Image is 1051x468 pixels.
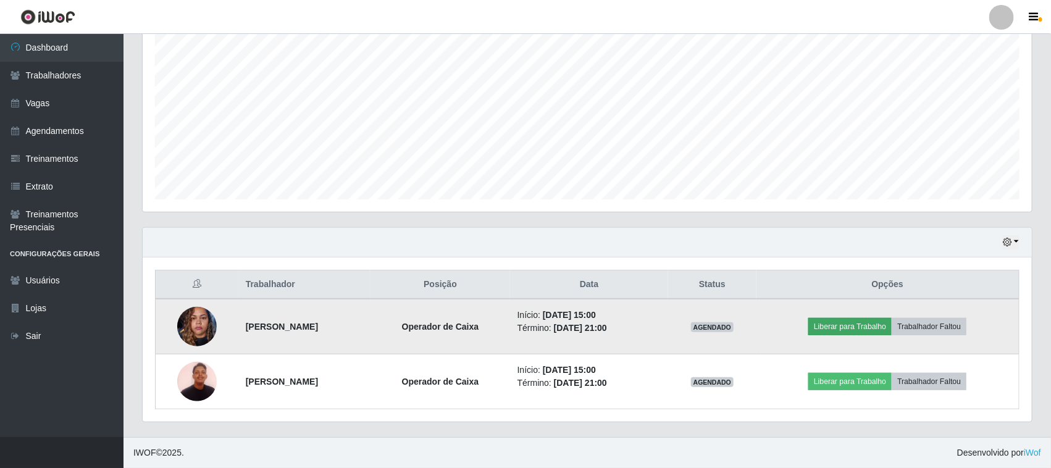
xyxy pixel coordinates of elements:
[246,377,318,387] strong: [PERSON_NAME]
[554,378,607,388] time: [DATE] 21:00
[756,270,1020,299] th: Opções
[133,446,184,459] span: © 2025 .
[543,310,596,320] time: [DATE] 15:00
[371,270,509,299] th: Posição
[691,377,734,387] span: AGENDADO
[177,300,217,353] img: 1734465947432.jpeg
[691,322,734,332] span: AGENDADO
[246,322,318,332] strong: [PERSON_NAME]
[517,364,661,377] li: Início:
[402,377,479,387] strong: Operador de Caixa
[892,373,966,390] button: Trabalhador Faltou
[510,270,669,299] th: Data
[20,9,75,25] img: CoreUI Logo
[668,270,756,299] th: Status
[238,270,371,299] th: Trabalhador
[808,318,892,335] button: Liberar para Trabalho
[133,448,156,458] span: IWOF
[402,322,479,332] strong: Operador de Caixa
[517,322,661,335] li: Término:
[957,446,1041,459] span: Desenvolvido por
[517,377,661,390] li: Término:
[808,373,892,390] button: Liberar para Trabalho
[554,323,607,333] time: [DATE] 21:00
[1024,448,1041,458] a: iWof
[543,365,596,375] time: [DATE] 15:00
[517,309,661,322] li: Início:
[892,318,966,335] button: Trabalhador Faltou
[177,355,217,407] img: 1739110022249.jpeg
